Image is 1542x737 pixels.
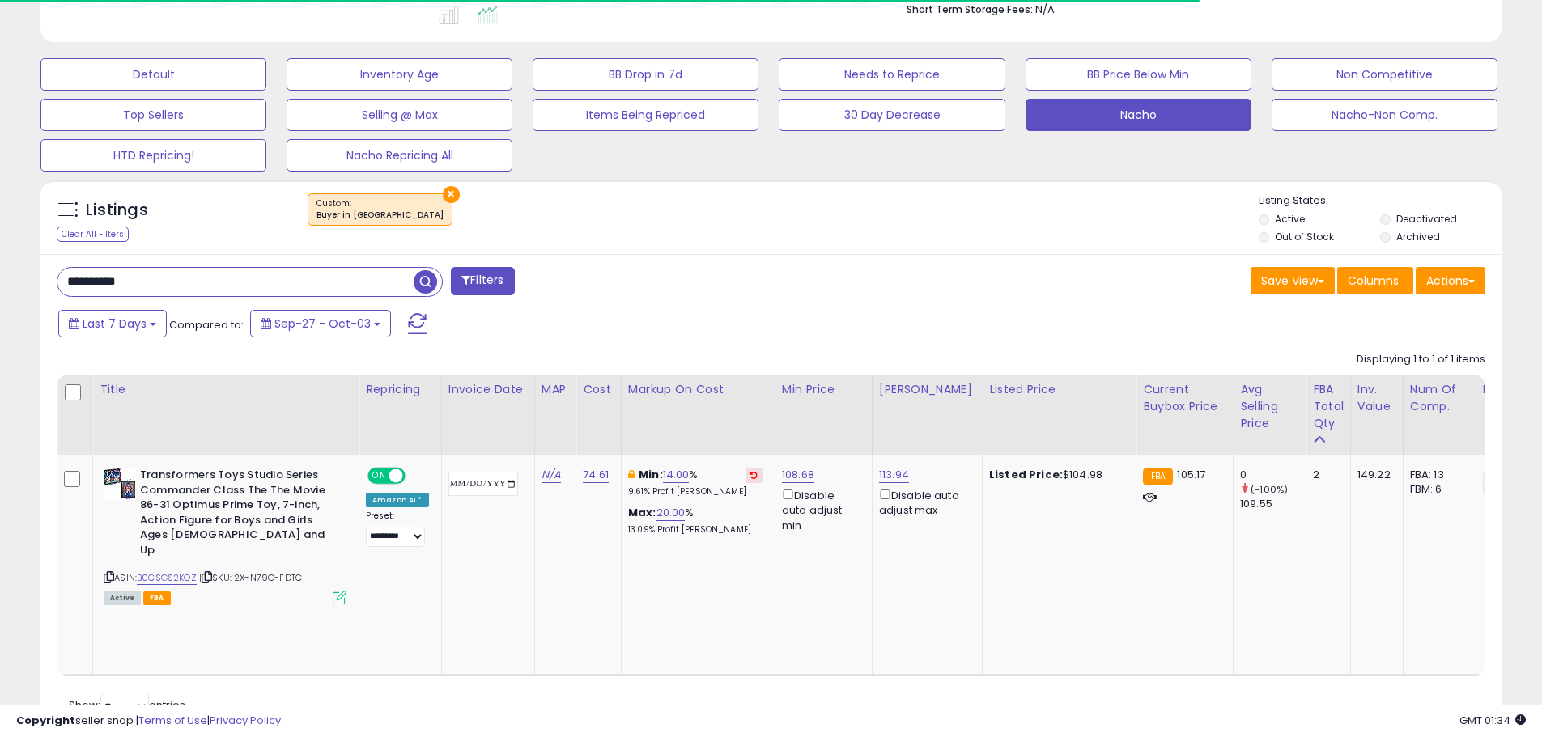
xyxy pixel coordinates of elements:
[989,468,1124,482] div: $104.98
[907,2,1033,16] b: Short Term Storage Fees:
[779,99,1005,131] button: 30 Day Decrease
[1357,468,1391,482] div: 149.22
[210,713,281,728] a: Privacy Policy
[1313,381,1344,432] div: FBA Total Qty
[542,381,569,398] div: MAP
[628,524,763,536] p: 13.09% Profit [PERSON_NAME]
[628,505,656,520] b: Max:
[663,467,690,483] a: 14.00
[250,310,391,337] button: Sep-27 - Oct-03
[86,199,148,222] h5: Listings
[69,697,185,713] span: Show: entries
[451,267,514,295] button: Filters
[1251,483,1288,496] small: (-100%)
[40,99,266,131] button: Top Sellers
[628,486,763,498] p: 9.61% Profit [PERSON_NAME]
[1240,468,1306,482] div: 0
[83,316,147,332] span: Last 7 Days
[1143,381,1226,415] div: Current Buybox Price
[104,591,141,605] span: All listings currently available for purchase on Amazon
[621,375,775,455] th: The percentage added to the cost of goods (COGS) that forms the calculator for Min & Max prices.
[542,467,561,483] a: N/A
[1275,212,1305,226] label: Active
[750,471,758,479] i: Revert to store-level Min Markup
[583,467,609,483] a: 74.61
[1272,99,1497,131] button: Nacho-Non Comp.
[1337,267,1413,294] button: Columns
[628,468,763,498] div: %
[782,467,814,483] a: 108.68
[287,99,512,131] button: Selling @ Max
[1240,497,1306,511] div: 109.55
[138,713,207,728] a: Terms of Use
[366,510,429,547] div: Preset:
[1416,267,1485,294] button: Actions
[533,58,758,91] button: BB Drop in 7d
[140,468,337,561] b: Transformers Toys Studio Series Commander Class The The Movie 86-31 Optimus Prime Toy, 7-inch, Ac...
[369,469,389,483] span: ON
[287,58,512,91] button: Inventory Age
[199,571,302,584] span: | SKU: 2X-N79O-FDTC
[16,714,281,729] div: seller snap | |
[1177,467,1205,482] span: 105.17
[782,486,860,533] div: Disable auto adjust min
[583,381,614,398] div: Cost
[40,58,266,91] button: Default
[137,571,197,585] a: B0CSGS2KQZ
[1459,713,1526,728] span: 2025-10-12 01:34 GMT
[1240,381,1299,432] div: Avg Selling Price
[57,227,129,242] div: Clear All Filters
[1026,58,1251,91] button: BB Price Below Min
[1259,193,1502,209] p: Listing States:
[639,467,663,482] b: Min:
[441,375,534,455] th: CSV column name: cust_attr_3_Invoice Date
[1357,352,1485,367] div: Displaying 1 to 1 of 1 items
[989,467,1063,482] b: Listed Price:
[779,58,1005,91] button: Needs to Reprice
[16,713,75,728] strong: Copyright
[403,469,429,483] span: OFF
[443,186,460,203] button: ×
[1313,468,1338,482] div: 2
[879,467,909,483] a: 113.94
[1348,273,1399,289] span: Columns
[316,197,444,222] span: Custom:
[1143,468,1173,485] small: FBA
[656,505,686,521] a: 20.00
[1396,212,1457,226] label: Deactivated
[274,316,371,332] span: Sep-27 - Oct-03
[628,469,635,480] i: This overrides the store level min markup for this listing
[879,381,975,398] div: [PERSON_NAME]
[100,381,352,398] div: Title
[533,99,758,131] button: Items Being Repriced
[628,381,768,398] div: Markup on Cost
[1035,2,1055,17] span: N/A
[628,506,763,536] div: %
[1251,267,1335,294] button: Save View
[1396,230,1440,244] label: Archived
[104,468,346,603] div: ASIN:
[1410,482,1463,497] div: FBM: 6
[1357,381,1396,415] div: Inv. value
[879,486,970,518] div: Disable auto adjust max
[169,317,244,332] span: Compared to:
[104,468,136,500] img: 51j2nSd3TAL._SL40_.jpg
[143,591,171,605] span: FBA
[1026,99,1251,131] button: Nacho
[40,139,266,172] button: HTD Repricing!
[366,493,429,507] div: Amazon AI *
[316,210,444,221] div: Buyer in [GEOGRAPHIC_DATA]
[366,381,435,398] div: Repricing
[1275,230,1334,244] label: Out of Stock
[989,381,1129,398] div: Listed Price
[448,381,528,398] div: Invoice Date
[58,310,167,337] button: Last 7 Days
[782,381,865,398] div: Min Price
[1483,381,1542,398] div: Buyer
[287,139,512,172] button: Nacho Repricing All
[1410,381,1469,415] div: Num of Comp.
[1410,468,1463,482] div: FBA: 13
[1272,58,1497,91] button: Non Competitive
